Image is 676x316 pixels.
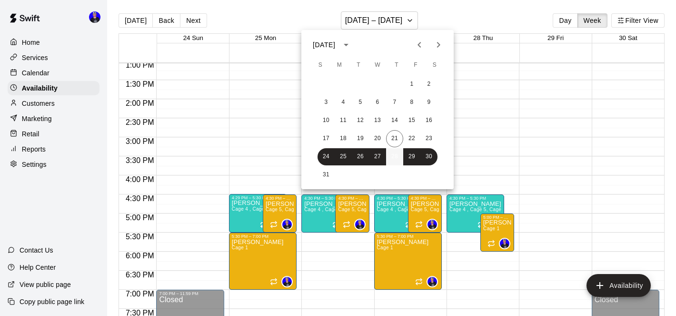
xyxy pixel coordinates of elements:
span: Thursday [388,56,405,75]
button: 21 [386,130,403,147]
button: 14 [386,112,403,129]
button: 29 [403,148,420,165]
button: 16 [420,112,437,129]
button: 8 [403,94,420,111]
button: Next month [429,35,448,54]
button: 18 [335,130,352,147]
button: 24 [318,148,335,165]
span: Tuesday [350,56,367,75]
span: Monday [331,56,348,75]
button: 10 [318,112,335,129]
button: 3 [318,94,335,111]
button: 2 [420,76,437,93]
button: 19 [352,130,369,147]
button: 26 [352,148,369,165]
button: 11 [335,112,352,129]
button: 27 [369,148,386,165]
button: 28 [386,148,403,165]
span: Saturday [426,56,443,75]
button: 12 [352,112,369,129]
button: 9 [420,94,437,111]
div: [DATE] [313,40,335,50]
button: 4 [335,94,352,111]
button: 31 [318,166,335,183]
button: 13 [369,112,386,129]
span: Wednesday [369,56,386,75]
span: Friday [407,56,424,75]
button: 17 [318,130,335,147]
button: 1 [403,76,420,93]
button: 15 [403,112,420,129]
span: Sunday [312,56,329,75]
button: 22 [403,130,420,147]
button: 5 [352,94,369,111]
button: calendar view is open, switch to year view [338,37,354,53]
button: 7 [386,94,403,111]
button: Previous month [410,35,429,54]
button: 30 [420,148,437,165]
button: 20 [369,130,386,147]
button: 25 [335,148,352,165]
button: 23 [420,130,437,147]
button: 6 [369,94,386,111]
